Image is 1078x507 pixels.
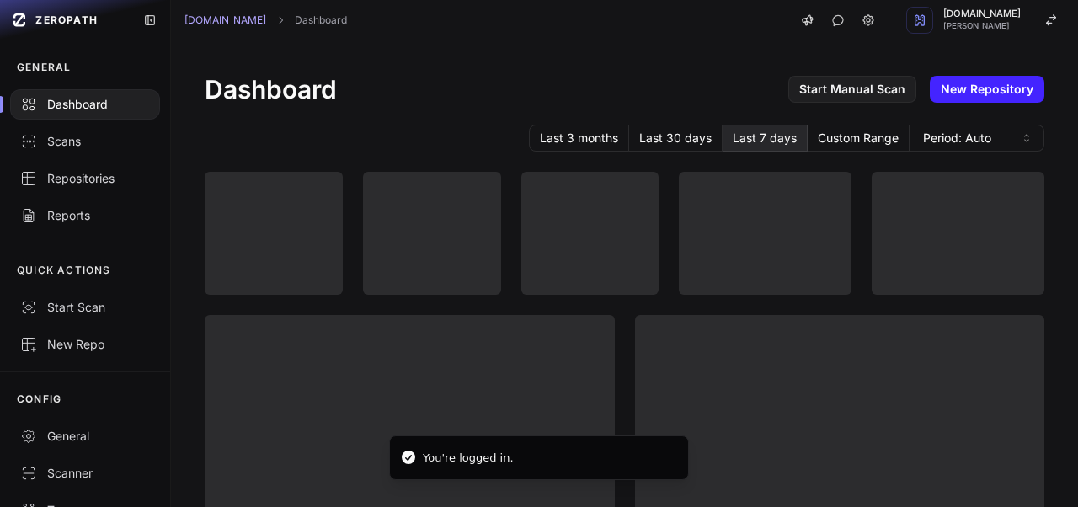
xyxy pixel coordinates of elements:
[20,336,150,353] div: New Repo
[17,392,61,406] p: CONFIG
[295,13,347,27] a: Dashboard
[20,428,150,445] div: General
[943,9,1021,19] span: [DOMAIN_NAME]
[184,13,266,27] a: [DOMAIN_NAME]
[7,7,130,34] a: ZEROPATH
[275,14,286,26] svg: chevron right,
[943,22,1021,30] span: [PERSON_NAME]
[923,130,991,147] span: Period: Auto
[20,96,150,113] div: Dashboard
[184,13,347,27] nav: breadcrumb
[20,133,150,150] div: Scans
[35,13,98,27] span: ZEROPATH
[20,465,150,482] div: Scanner
[808,125,910,152] button: Custom Range
[529,125,629,152] button: Last 3 months
[20,170,150,187] div: Repositories
[423,450,514,467] div: You're logged in.
[20,299,150,316] div: Start Scan
[629,125,723,152] button: Last 30 days
[723,125,808,152] button: Last 7 days
[788,76,916,103] a: Start Manual Scan
[17,264,111,277] p: QUICK ACTIONS
[205,74,337,104] h1: Dashboard
[17,61,71,74] p: GENERAL
[1020,131,1033,145] svg: caret sort,
[20,207,150,224] div: Reports
[930,76,1044,103] a: New Repository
